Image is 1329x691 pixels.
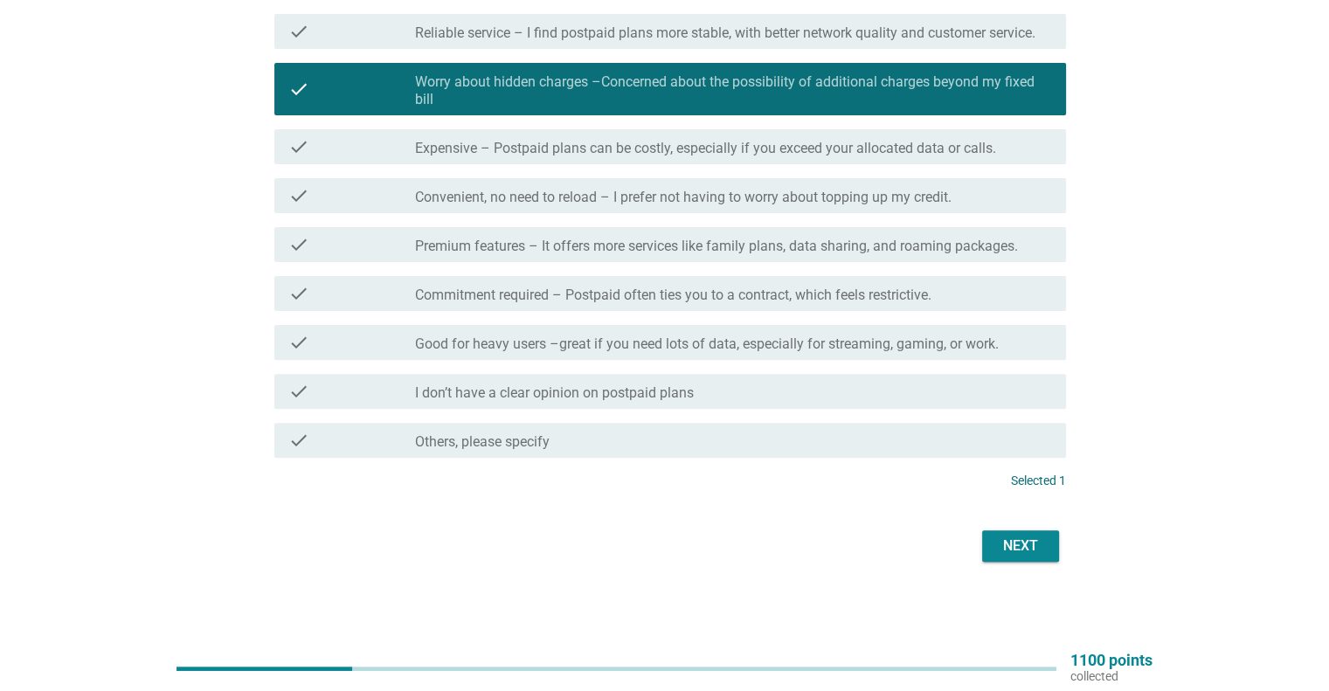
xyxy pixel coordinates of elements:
[288,70,309,108] i: check
[982,530,1059,562] button: Next
[288,283,309,304] i: check
[288,430,309,451] i: check
[415,238,1018,255] label: Premium features – It offers more services like family plans, data sharing, and roaming packages.
[415,189,952,206] label: Convenient, no need to reload – I prefer not having to worry about topping up my credit.
[415,433,550,451] label: Others, please specify
[288,381,309,402] i: check
[288,185,309,206] i: check
[1070,668,1152,684] p: collected
[415,287,931,304] label: Commitment required – Postpaid often ties you to a contract, which feels restrictive.
[288,136,309,157] i: check
[415,24,1035,42] label: Reliable service – I find postpaid plans more stable, with better network quality and customer se...
[288,234,309,255] i: check
[288,332,309,353] i: check
[415,73,1051,108] label: Worry about hidden charges –Concerned about the possibility of additional charges beyond my fixed...
[288,21,309,42] i: check
[1070,653,1152,668] p: 1100 points
[415,140,996,157] label: Expensive – Postpaid plans can be costly, especially if you exceed your allocated data or calls.
[415,384,694,402] label: I don’t have a clear opinion on postpaid plans
[415,335,999,353] label: Good for heavy users –great if you need lots of data, especially for streaming, gaming, or work.
[996,536,1045,556] div: Next
[1011,472,1066,490] p: Selected 1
